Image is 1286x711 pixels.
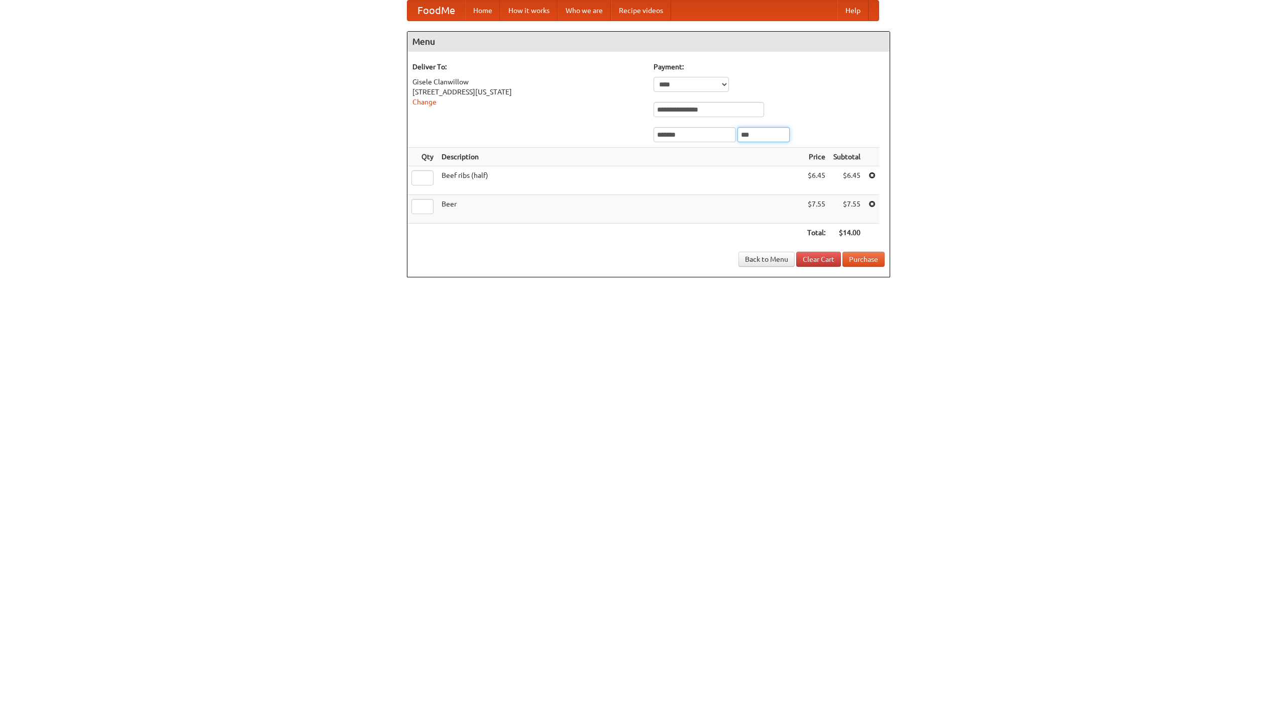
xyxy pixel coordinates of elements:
[412,77,644,87] div: Gisele Clanwillow
[803,224,829,242] th: Total:
[412,98,437,106] a: Change
[558,1,611,21] a: Who we are
[842,252,885,267] button: Purchase
[438,195,803,224] td: Beer
[438,166,803,195] td: Beef ribs (half)
[500,1,558,21] a: How it works
[412,87,644,97] div: [STREET_ADDRESS][US_STATE]
[465,1,500,21] a: Home
[407,148,438,166] th: Qty
[803,166,829,195] td: $6.45
[407,32,890,52] h4: Menu
[412,62,644,72] h5: Deliver To:
[829,166,865,195] td: $6.45
[803,148,829,166] th: Price
[837,1,869,21] a: Help
[654,62,885,72] h5: Payment:
[407,1,465,21] a: FoodMe
[829,148,865,166] th: Subtotal
[829,224,865,242] th: $14.00
[796,252,841,267] a: Clear Cart
[611,1,671,21] a: Recipe videos
[738,252,795,267] a: Back to Menu
[438,148,803,166] th: Description
[829,195,865,224] td: $7.55
[803,195,829,224] td: $7.55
